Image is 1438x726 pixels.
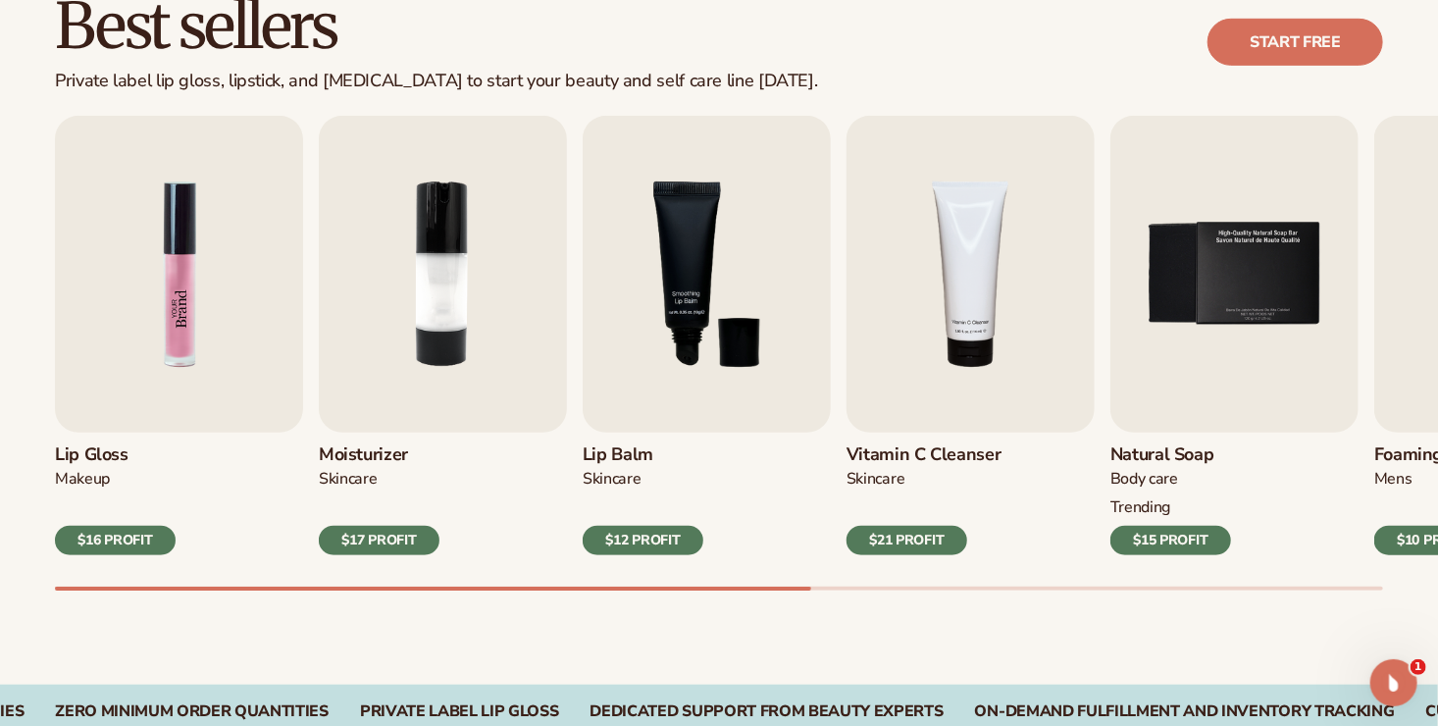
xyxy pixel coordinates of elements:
[55,116,303,433] img: Shopify Image 5
[1110,469,1231,490] div: BODY Care
[319,526,439,555] div: $17 PROFIT
[847,469,1001,490] div: Skincare
[583,526,703,555] div: $12 PROFIT
[583,469,703,490] div: SKINCARE
[583,444,703,466] h3: Lip Balm
[847,444,1001,466] h3: Vitamin C Cleanser
[591,702,944,721] div: Dedicated Support From Beauty Experts
[55,116,303,555] a: 1 / 9
[1110,116,1359,555] a: 5 / 9
[583,116,831,555] a: 3 / 9
[55,469,176,490] div: MAKEUP
[847,526,967,555] div: $21 PROFIT
[1411,659,1426,675] span: 1
[55,526,176,555] div: $16 PROFIT
[319,444,439,466] h3: Moisturizer
[319,469,439,490] div: SKINCARE
[319,116,567,555] a: 2 / 9
[1207,19,1383,66] a: Start free
[1370,659,1417,706] iframe: Intercom live chat
[1110,444,1231,466] h3: Natural Soap
[55,702,329,721] div: Zero Minimum Order QuantitieS
[1110,497,1231,518] div: TRENDING
[360,702,559,721] div: Private label lip gloss
[55,444,176,466] h3: Lip Gloss
[1110,526,1231,555] div: $15 PROFIT
[847,116,1095,555] a: 4 / 9
[975,702,1395,721] div: On-Demand Fulfillment and Inventory Tracking
[55,71,818,92] div: Private label lip gloss, lipstick, and [MEDICAL_DATA] to start your beauty and self care line [DA...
